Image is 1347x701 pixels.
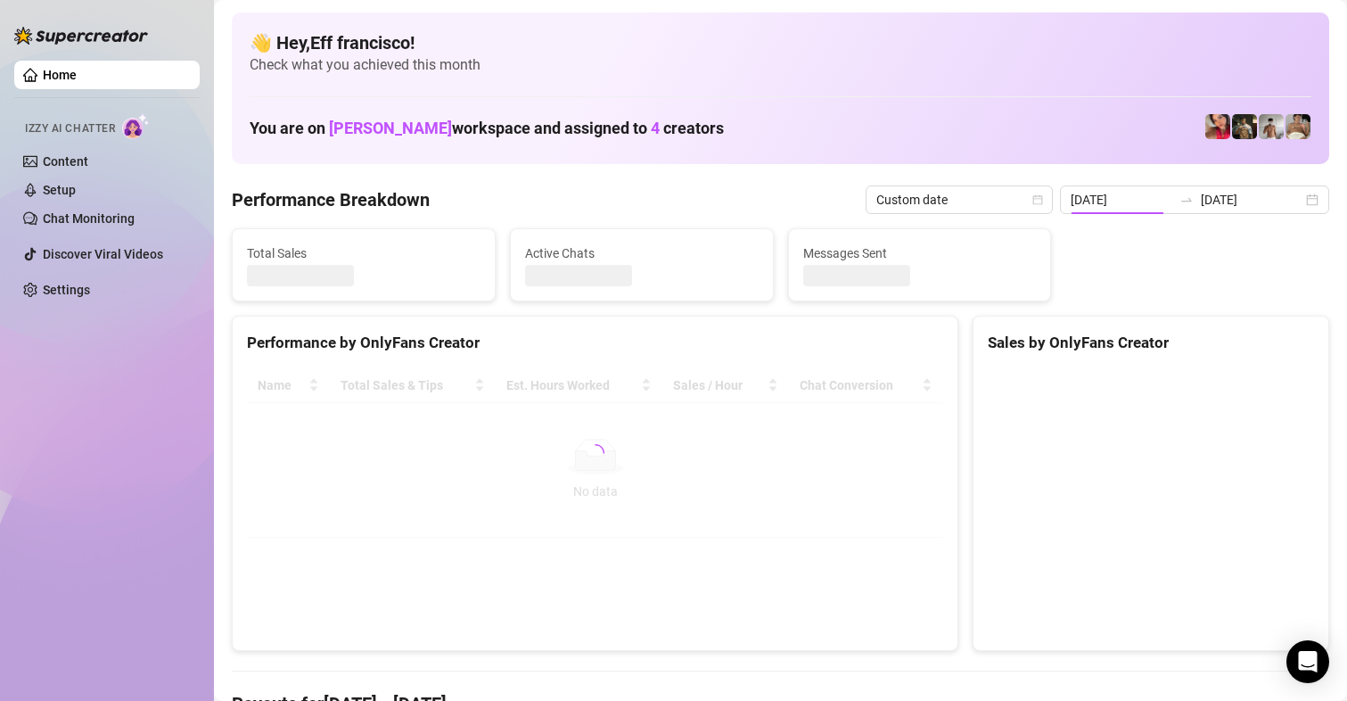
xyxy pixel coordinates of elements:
[1032,194,1043,205] span: calendar
[247,243,480,263] span: Total Sales
[247,331,943,355] div: Performance by OnlyFans Creator
[250,55,1311,75] span: Check what you achieved this month
[1201,190,1302,210] input: End date
[43,183,76,197] a: Setup
[1205,114,1230,139] img: Vanessa
[1285,114,1310,139] img: Aussieboy_jfree
[25,120,115,137] span: Izzy AI Chatter
[250,119,724,138] h1: You are on workspace and assigned to creators
[651,119,660,137] span: 4
[43,283,90,297] a: Settings
[803,243,1037,263] span: Messages Sent
[988,331,1314,355] div: Sales by OnlyFans Creator
[43,68,77,82] a: Home
[1179,193,1194,207] span: to
[1286,640,1329,683] div: Open Intercom Messenger
[587,444,604,462] span: loading
[1259,114,1284,139] img: aussieboy_j
[43,154,88,169] a: Content
[14,27,148,45] img: logo-BBDzfeDw.svg
[1071,190,1172,210] input: Start date
[250,30,1311,55] h4: 👋 Hey, Eff francisco !
[1232,114,1257,139] img: Tony
[43,211,135,226] a: Chat Monitoring
[1179,193,1194,207] span: swap-right
[122,113,150,139] img: AI Chatter
[43,247,163,261] a: Discover Viral Videos
[232,187,430,212] h4: Performance Breakdown
[329,119,452,137] span: [PERSON_NAME]
[876,186,1042,213] span: Custom date
[525,243,759,263] span: Active Chats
